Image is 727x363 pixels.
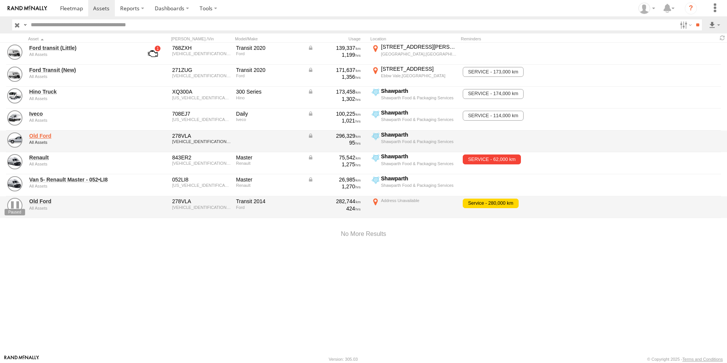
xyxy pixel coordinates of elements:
[370,175,458,196] label: Click to View Current Location
[381,109,457,116] div: Shawparth
[235,36,303,41] div: Model/Make
[463,89,523,99] span: SERVICE - 174,000 km
[381,95,457,100] div: Shawparth Food & Packaging Services
[236,161,302,166] div: Renault
[308,96,361,102] div: 1,302
[8,6,47,11] img: rand-logo.svg
[236,117,302,122] div: Iveco
[29,140,133,145] div: undefined
[370,36,458,41] div: Location
[172,161,231,166] div: VF1MAFFVHN0843447
[381,88,457,94] div: Shawparth
[683,357,723,361] a: Terms and Conditions
[381,65,457,72] div: [STREET_ADDRESS]
[236,110,302,117] div: Daily
[685,2,697,14] i: ?
[236,51,302,56] div: Ford
[381,73,457,78] div: Ebbw Vale,[GEOGRAPHIC_DATA]
[308,67,361,73] div: Data from Vehicle CANbus
[236,198,302,205] div: Transit 2014
[463,154,521,164] span: SERVICE - 62,000 km
[172,110,231,117] div: 708EJ7
[236,45,302,51] div: Transit 2020
[29,67,133,73] a: Ford Transit (New)
[329,357,358,361] div: Version: 305.03
[29,132,133,139] a: Old Ford
[308,73,361,80] div: 1,356
[172,67,231,73] div: 271ZUG
[236,73,302,78] div: Ford
[4,355,39,363] a: Visit our Website
[172,88,231,95] div: XQ300A
[29,45,133,51] a: Ford transit (Little)
[381,51,457,57] div: [GEOGRAPHIC_DATA],[GEOGRAPHIC_DATA]
[7,154,22,169] a: View Asset Details
[370,65,458,86] label: Click to View Current Location
[172,154,231,161] div: 843ER2
[370,131,458,152] label: Click to View Current Location
[236,67,302,73] div: Transit 2020
[29,52,133,57] div: undefined
[308,88,361,95] div: Data from Vehicle CANbus
[370,43,458,64] label: Click to View Current Location
[381,183,457,188] div: Shawparth Food & Packaging Services
[172,51,231,56] div: WF0EXXTTRELA27388
[381,117,457,122] div: Shawparth Food & Packaging Services
[172,73,231,78] div: WF0EXXTTRELB67592
[171,36,232,41] div: [PERSON_NAME]./Vin
[172,198,231,205] div: 278VLA
[236,154,302,161] div: Master
[636,3,658,14] div: Darren Ward
[463,67,523,77] span: SERVICE - 173,000 km
[381,139,457,144] div: Shawparth Food & Packaging Services
[172,45,231,51] div: 768ZXH
[236,176,302,183] div: Master
[7,88,22,103] a: View Asset Details
[677,19,693,30] label: Search Filter Options
[22,19,28,30] label: Search Query
[29,198,133,205] a: Old Ford
[308,205,361,212] div: 424
[370,197,458,218] label: Click to View Current Location
[29,110,133,117] a: Iveco
[29,154,133,161] a: Renault
[172,132,231,139] div: 278VLA
[29,88,133,95] a: Hino Truck
[381,43,457,50] div: [STREET_ADDRESS][PERSON_NAME]
[308,45,361,51] div: Data from Vehicle CANbus
[172,176,231,183] div: 052LI8
[381,153,457,160] div: Shawparth
[236,205,302,210] div: Ford
[236,96,302,100] div: Hino
[29,176,133,183] a: Van 5- Renault Master - 052•LI8
[7,198,22,213] a: View Asset Details
[172,183,231,188] div: VF1MAF5V6R0864986
[381,175,457,182] div: Shawparth
[463,199,518,209] span: Service - 280,000 km
[370,153,458,174] label: Click to View Current Location
[7,176,22,191] a: View Asset Details
[718,34,727,41] span: Refresh
[172,205,231,210] div: WF0XXXTTGXEY56137
[308,183,361,190] div: 1,270
[647,357,723,361] div: © Copyright 2025 -
[29,206,133,210] div: undefined
[308,110,361,117] div: Data from Vehicle CANbus
[29,74,133,79] div: undefined
[236,88,302,95] div: 300 Series
[172,139,231,144] div: WF0XXXTTGXEY56137
[29,118,133,123] div: undefined
[308,161,361,168] div: 1,275
[308,117,361,124] div: 1,021
[172,96,231,100] div: JHHUCS5F30K035764
[7,67,22,82] a: View Asset Details
[7,45,22,60] a: View Asset Details
[708,19,721,30] label: Export results as...
[28,36,135,41] div: Click to Sort
[236,183,302,188] div: Renault
[172,117,231,122] div: ZCFCG35A805468985
[308,198,361,205] div: 282,744
[381,131,457,138] div: Shawparth
[308,51,361,58] div: 1,199
[7,110,22,126] a: View Asset Details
